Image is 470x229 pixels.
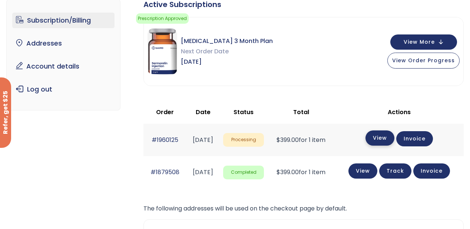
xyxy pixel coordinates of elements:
[277,168,299,176] span: 399.00
[223,133,264,147] span: Processing
[193,168,213,176] time: [DATE]
[181,57,273,67] span: [DATE]
[223,166,264,179] span: Completed
[365,130,394,146] a: View
[396,131,433,146] a: Invoice
[379,163,411,179] a: Track
[12,13,115,28] a: Subscription/Billing
[148,29,177,74] img: Sermorelin 3 Month Plan
[181,36,273,46] span: [MEDICAL_DATA] 3 Month Plan
[390,34,457,50] button: View More
[12,36,115,51] a: Addresses
[293,108,309,116] span: Total
[12,82,115,97] a: Log out
[150,168,179,176] a: #1879508
[348,163,377,179] a: View
[143,203,464,214] p: The following addresses will be used on the checkout page by default.
[181,46,273,57] span: Next Order Date
[277,136,280,144] span: $
[193,136,213,144] time: [DATE]
[277,136,299,144] span: 399.00
[268,156,334,188] td: for 1 item
[388,108,411,116] span: Actions
[404,40,435,44] span: View More
[234,108,254,116] span: Status
[152,136,178,144] a: #1960125
[277,168,280,176] span: $
[136,13,189,24] span: Prescription Approved
[392,57,455,64] span: View Order Progress
[413,163,450,179] a: Invoice
[12,59,115,74] a: Account details
[196,108,211,116] span: Date
[156,108,174,116] span: Order
[387,53,460,69] button: View Order Progress
[268,124,334,156] td: for 1 item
